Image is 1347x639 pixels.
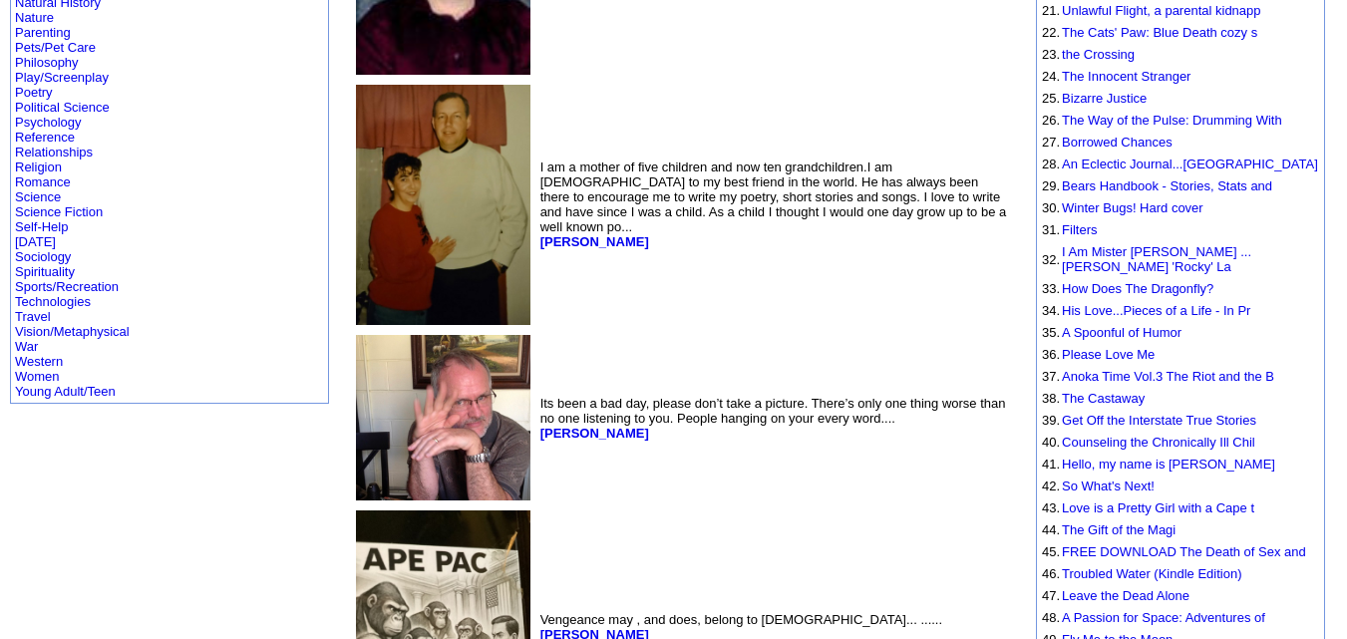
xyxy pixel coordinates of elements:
font: 32. [1042,252,1060,267]
img: 47590.jpg [356,85,530,325]
img: shim.gif [1042,197,1043,198]
a: Religion [15,160,62,174]
a: Bears Handbook - Stories, Stats and [1062,178,1272,193]
font: 46. [1042,566,1060,581]
a: Technologies [15,294,91,309]
font: 36. [1042,347,1060,362]
a: Unlawful Flight, a parental kidnapp [1062,3,1260,18]
a: A Passion for Space: Adventures of [1062,610,1265,625]
img: shim.gif [1042,322,1043,323]
img: shim.gif [1042,44,1043,45]
font: 24. [1042,69,1060,84]
img: shim.gif [1042,66,1043,67]
a: Sociology [15,249,71,264]
img: shim.gif [1042,219,1043,220]
a: Vision/Metaphysical [15,324,130,339]
font: 38. [1042,391,1060,406]
font: 39. [1042,413,1060,428]
img: shim.gif [1042,519,1043,520]
a: Bizarre Justice [1062,91,1147,106]
img: shim.gif [1042,278,1043,279]
img: shim.gif [1042,410,1043,411]
img: shim.gif [1042,432,1043,433]
a: The Innocent Stranger [1062,69,1190,84]
img: shim.gif [1042,132,1043,133]
a: Filters [1062,222,1097,237]
a: How Does The Dragonfly? [1062,281,1213,296]
font: 41. [1042,457,1060,472]
img: shim.gif [1042,629,1043,630]
font: 31. [1042,222,1060,237]
img: shim.gif [1042,22,1043,23]
a: Reference [15,130,75,145]
img: shim.gif [1042,344,1043,345]
a: Sports/Recreation [15,279,119,294]
font: 43. [1042,500,1060,515]
a: The Castaway [1062,391,1145,406]
font: 44. [1042,522,1060,537]
img: 211017.jpeg [356,335,530,501]
img: shim.gif [1042,563,1043,564]
img: shim.gif [1042,454,1043,455]
a: Borrowed Chances [1062,135,1173,150]
a: Leave the Dead Alone [1062,588,1189,603]
a: I Am Mister [PERSON_NAME] ... [PERSON_NAME] 'Rocky' La [1062,244,1251,274]
font: 45. [1042,544,1060,559]
a: Psychology [15,115,81,130]
font: 28. [1042,157,1060,171]
a: A Spoonful of Humor [1062,325,1181,340]
a: Relationships [15,145,93,160]
img: shim.gif [1042,88,1043,89]
font: 47. [1042,588,1060,603]
font: I am a mother of five children and now ten grandchildren.I am [DEMOGRAPHIC_DATA] to my best frien... [540,160,1007,249]
a: So What's Next! [1062,479,1155,493]
a: The Gift of the Magi [1062,522,1176,537]
a: Troubled Water (Kindle Edition) [1062,566,1241,581]
a: Self-Help [15,219,68,234]
a: Young Adult/Teen [15,384,116,399]
font: 27. [1042,135,1060,150]
a: Women [15,369,60,384]
img: shim.gif [1042,241,1043,242]
font: 30. [1042,200,1060,215]
img: shim.gif [1042,154,1043,155]
img: shim.gif [1042,175,1043,176]
a: The Cats' Paw: Blue Death cozy s [1062,25,1257,40]
a: His Love...Pieces of a Life - In Pr [1062,303,1250,318]
img: shim.gif [1042,300,1043,301]
img: shim.gif [1042,388,1043,389]
a: Science Fiction [15,204,103,219]
a: [PERSON_NAME] [540,426,649,441]
a: Anoka Time Vol.3 The Riot and the B [1062,369,1274,384]
a: Get Off the Interstate True Stories [1062,413,1256,428]
a: Political Science [15,100,110,115]
font: 22. [1042,25,1060,40]
font: 25. [1042,91,1060,106]
font: 26. [1042,113,1060,128]
font: 35. [1042,325,1060,340]
img: shim.gif [1042,476,1043,477]
a: [DATE] [15,234,56,249]
a: FREE DOWNLOAD The Death of Sex and [1062,544,1306,559]
font: 40. [1042,435,1060,450]
img: shim.gif [1042,585,1043,586]
a: [PERSON_NAME] [540,234,649,249]
font: 23. [1042,47,1060,62]
a: Philosophy [15,55,79,70]
font: 29. [1042,178,1060,193]
img: shim.gif [1042,497,1043,498]
a: Winter Bugs! Hard cover [1062,200,1203,215]
a: An Eclectic Journal...[GEOGRAPHIC_DATA] [1062,157,1318,171]
img: shim.gif [1042,366,1043,367]
a: Science [15,189,61,204]
a: Spirituality [15,264,75,279]
font: 48. [1042,610,1060,625]
a: Travel [15,309,51,324]
a: Poetry [15,85,53,100]
a: Love is a Pretty Girl with a Cape t [1062,500,1254,515]
img: shim.gif [1042,541,1043,542]
a: Counseling the Chronically Ill Chil [1062,435,1255,450]
font: 42. [1042,479,1060,493]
